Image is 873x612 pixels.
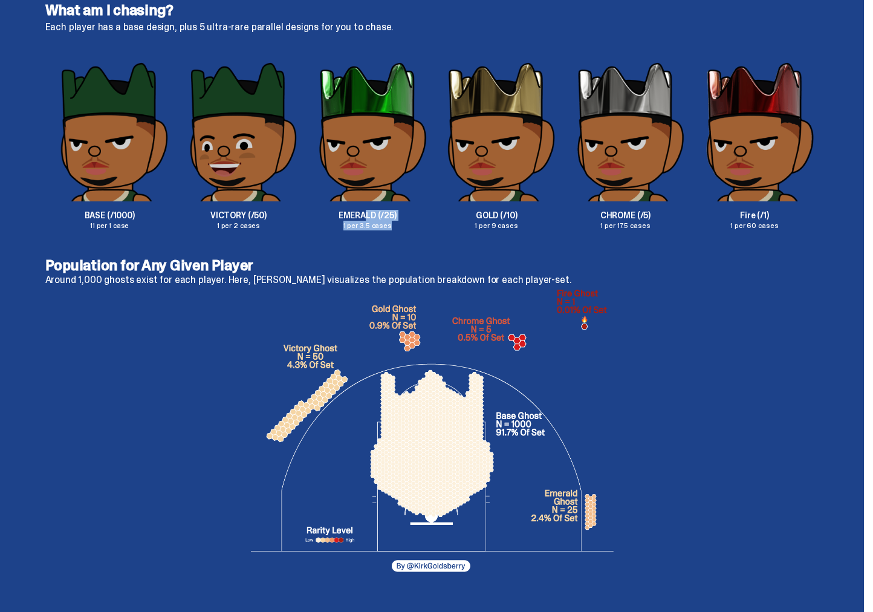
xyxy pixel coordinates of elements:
[303,61,432,201] img: Parallel%20Images-18.png
[432,61,560,201] img: Parallel%20Images-19.png
[690,61,819,201] img: Parallel%20Images-21.png
[45,3,819,18] h4: What am I chasing?
[562,61,690,201] img: Parallel%20Images-20.png
[690,222,819,229] p: 1 per 60 cases
[45,22,819,32] p: Each player has a base design, plus 5 ultra-rare parallel designs for you to chase.
[45,258,819,273] p: Population for Any Given Player
[303,211,432,220] p: EMERALD (/25)
[690,211,819,220] p: Fire (/1)
[561,211,690,220] p: CHROME (/5)
[175,61,303,201] img: Parallel%20Images-17.png
[561,222,690,229] p: 1 per 17.5 cases
[174,222,303,229] p: 1 per 2 cases
[174,211,303,220] p: VICTORY (/50)
[45,61,174,201] img: Parallel%20Images-16.png
[45,211,174,220] p: BASE (/1000)
[432,211,560,220] p: GOLD (/10)
[303,222,432,229] p: 1 per 3.5 cases
[432,222,560,229] p: 1 per 9 cases
[251,290,614,580] img: Kirk%20Graphic%20with%20bg%20-%20NBA-13.png
[45,222,174,229] p: 11 per 1 case
[45,275,819,285] p: Around 1,000 ghosts exist for each player. Here, [PERSON_NAME] visualizes the population breakdow...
